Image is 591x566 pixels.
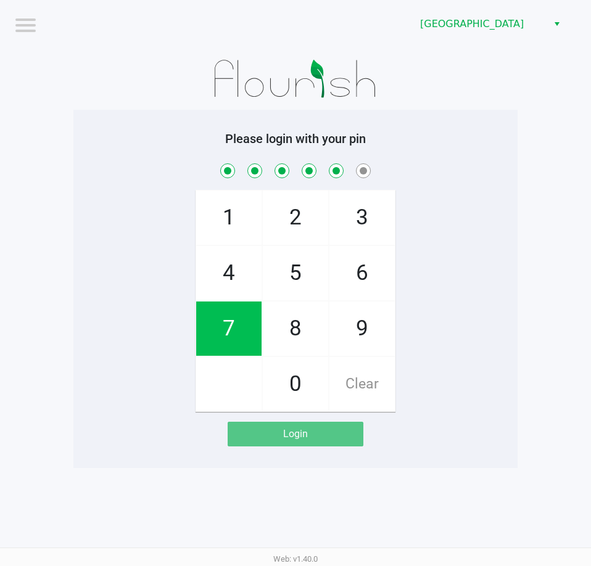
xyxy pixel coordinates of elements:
[196,301,262,356] span: 7
[263,191,328,245] span: 2
[263,357,328,411] span: 0
[83,131,508,146] h5: Please login with your pin
[420,17,540,31] span: [GEOGRAPHIC_DATA]
[273,554,318,564] span: Web: v1.40.0
[329,357,395,411] span: Clear
[329,191,395,245] span: 3
[329,246,395,300] span: 6
[263,246,328,300] span: 5
[548,13,566,35] button: Select
[196,191,262,245] span: 1
[196,246,262,300] span: 4
[263,301,328,356] span: 8
[329,301,395,356] span: 9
